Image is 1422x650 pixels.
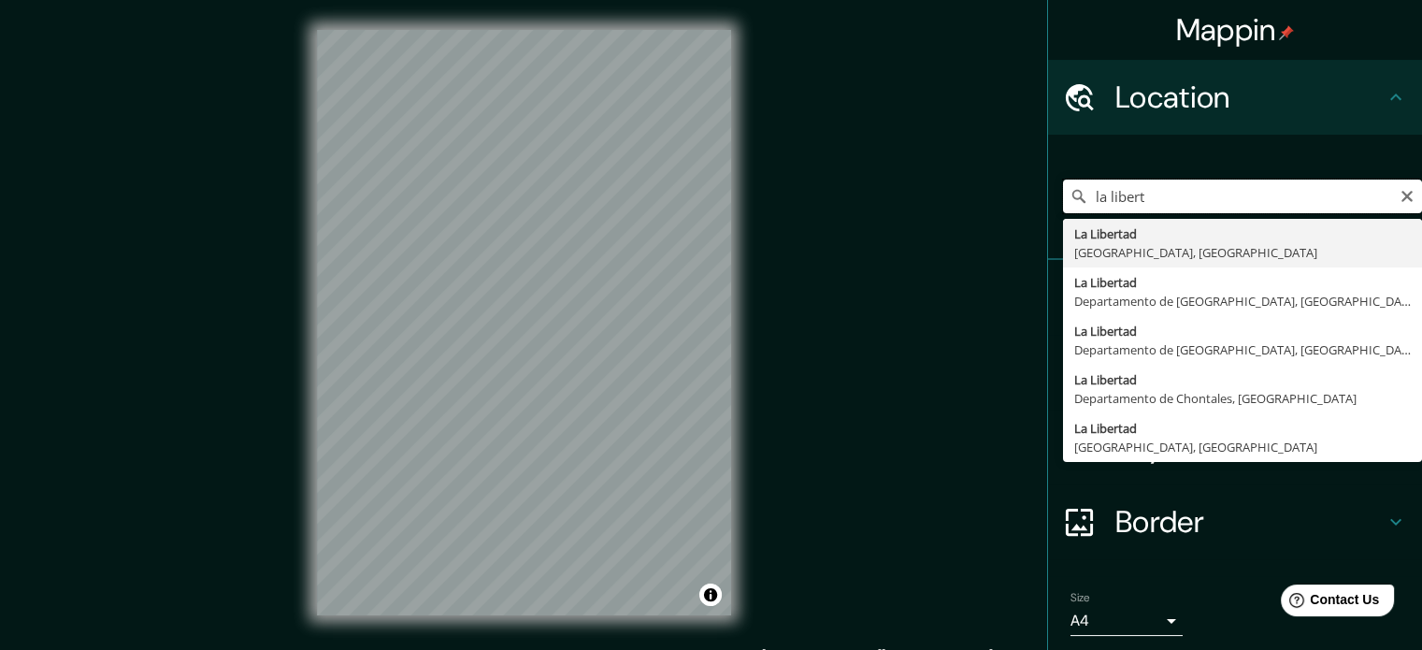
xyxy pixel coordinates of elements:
[1074,419,1411,438] div: La Libertad
[1048,60,1422,135] div: Location
[1074,243,1411,262] div: [GEOGRAPHIC_DATA], [GEOGRAPHIC_DATA]
[1256,577,1401,629] iframe: Help widget launcher
[1279,25,1294,40] img: pin-icon.png
[1048,335,1422,410] div: Style
[1074,340,1411,359] div: Departamento de [GEOGRAPHIC_DATA], [GEOGRAPHIC_DATA]
[1074,224,1411,243] div: La Libertad
[1074,438,1411,456] div: [GEOGRAPHIC_DATA], [GEOGRAPHIC_DATA]
[1074,389,1411,408] div: Departamento de Chontales, [GEOGRAPHIC_DATA]
[1070,606,1183,636] div: A4
[1400,186,1415,204] button: Clear
[1048,260,1422,335] div: Pins
[1074,273,1411,292] div: La Libertad
[1176,11,1295,49] h4: Mappin
[1070,590,1090,606] label: Size
[1115,503,1385,541] h4: Border
[1115,79,1385,116] h4: Location
[1048,410,1422,484] div: Layout
[699,584,722,606] button: Toggle attribution
[1063,180,1422,213] input: Pick your city or area
[317,30,731,615] canvas: Map
[1115,428,1385,466] h4: Layout
[1074,322,1411,340] div: La Libertad
[1074,370,1411,389] div: La Libertad
[1074,292,1411,311] div: Departamento de [GEOGRAPHIC_DATA], [GEOGRAPHIC_DATA]
[1048,484,1422,559] div: Border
